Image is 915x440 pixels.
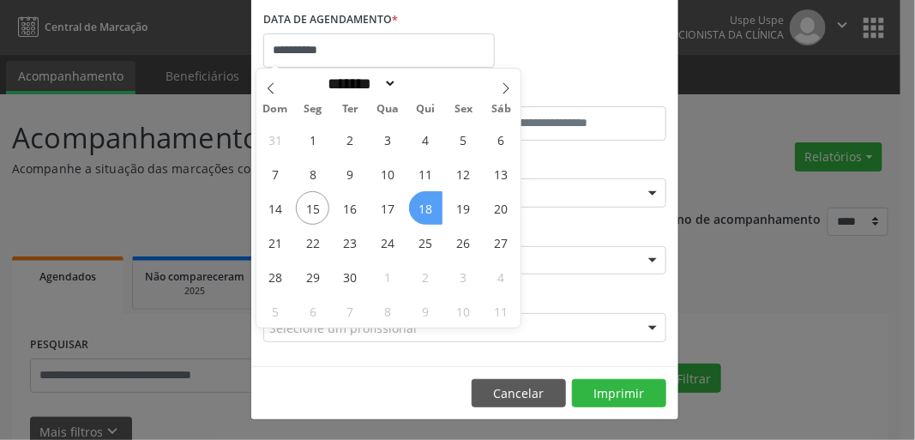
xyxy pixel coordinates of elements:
[469,80,666,106] label: ATÉ
[409,260,442,293] span: Outubro 2, 2025
[334,294,367,328] span: Outubro 7, 2025
[334,226,367,259] span: Setembro 23, 2025
[269,319,417,337] span: Selecione um profissional
[485,157,518,190] span: Setembro 13, 2025
[409,294,442,328] span: Outubro 9, 2025
[256,104,294,115] span: Dom
[371,157,405,190] span: Setembro 10, 2025
[447,123,480,156] span: Setembro 5, 2025
[371,226,405,259] span: Setembro 24, 2025
[371,191,405,225] span: Setembro 17, 2025
[472,379,566,408] button: Cancelar
[322,75,398,93] select: Month
[407,104,445,115] span: Qui
[397,75,454,93] input: Year
[258,157,292,190] span: Setembro 7, 2025
[447,260,480,293] span: Outubro 3, 2025
[258,226,292,259] span: Setembro 21, 2025
[485,294,518,328] span: Outubro 11, 2025
[485,123,518,156] span: Setembro 6, 2025
[371,294,405,328] span: Outubro 8, 2025
[296,191,329,225] span: Setembro 15, 2025
[296,260,329,293] span: Setembro 29, 2025
[296,294,329,328] span: Outubro 6, 2025
[409,157,442,190] span: Setembro 11, 2025
[334,157,367,190] span: Setembro 9, 2025
[447,157,480,190] span: Setembro 12, 2025
[296,226,329,259] span: Setembro 22, 2025
[409,123,442,156] span: Setembro 4, 2025
[296,123,329,156] span: Setembro 1, 2025
[371,123,405,156] span: Setembro 3, 2025
[371,260,405,293] span: Outubro 1, 2025
[409,226,442,259] span: Setembro 25, 2025
[258,191,292,225] span: Setembro 14, 2025
[263,7,398,33] label: DATA DE AGENDAMENTO
[334,260,367,293] span: Setembro 30, 2025
[296,157,329,190] span: Setembro 8, 2025
[447,294,480,328] span: Outubro 10, 2025
[485,260,518,293] span: Outubro 4, 2025
[447,226,480,259] span: Setembro 26, 2025
[445,104,483,115] span: Sex
[258,260,292,293] span: Setembro 28, 2025
[485,226,518,259] span: Setembro 27, 2025
[258,294,292,328] span: Outubro 5, 2025
[485,191,518,225] span: Setembro 20, 2025
[370,104,407,115] span: Qua
[334,123,367,156] span: Setembro 2, 2025
[332,104,370,115] span: Ter
[258,123,292,156] span: Agosto 31, 2025
[409,191,442,225] span: Setembro 18, 2025
[483,104,521,115] span: Sáb
[294,104,332,115] span: Seg
[447,191,480,225] span: Setembro 19, 2025
[572,379,666,408] button: Imprimir
[334,191,367,225] span: Setembro 16, 2025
